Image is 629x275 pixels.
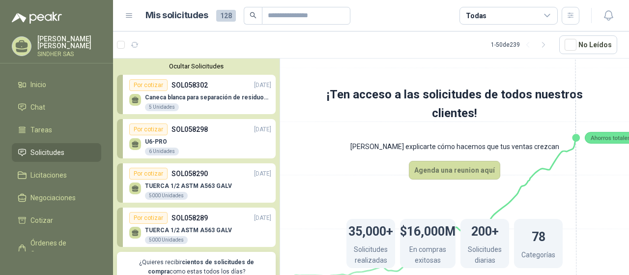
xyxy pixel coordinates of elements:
h1: 35,000+ [348,219,393,241]
div: Por cotizar [129,79,168,91]
p: Solicitudes diarias [460,244,509,268]
div: 1 - 50 de 239 [491,37,551,53]
button: Ocultar Solicitudes [117,62,276,70]
div: 5000 Unidades [145,192,188,200]
p: Caneca blanca para separación de residuos 121 LT [145,94,271,101]
h1: 78 [532,225,545,246]
span: Órdenes de Compra [30,238,92,259]
button: Agenda una reunion aquí [409,161,500,180]
span: Solicitudes [30,147,64,158]
a: Licitaciones [12,166,101,184]
div: Por cotizar [129,168,168,180]
p: [DATE] [254,169,271,179]
div: Todas [466,10,486,21]
p: U6-PRO [145,138,179,145]
span: Licitaciones [30,170,67,181]
span: Tareas [30,124,52,135]
p: [PERSON_NAME] [PERSON_NAME] [37,35,101,49]
p: [DATE] [254,81,271,90]
div: 6 Unidades [145,148,179,155]
a: Por cotizarSOL058289[DATE] TUERCA 1/2 ASTM A563 GALV5000 Unidades [117,208,276,247]
button: No Leídos [559,35,617,54]
p: [DATE] [254,214,271,223]
p: SOL058302 [172,80,208,91]
b: cientos de solicitudes de compra [148,259,254,275]
span: Cotizar [30,215,53,226]
p: SINDHER SAS [37,51,101,57]
span: 128 [216,10,236,22]
a: Solicitudes [12,143,101,162]
span: search [250,12,257,19]
a: Chat [12,98,101,117]
a: Inicio [12,75,101,94]
a: Tareas [12,121,101,139]
div: Por cotizar [129,212,168,224]
span: Negociaciones [30,192,76,203]
h1: Mis solicitudes [145,8,208,23]
a: Por cotizarSOL058302[DATE] Caneca blanca para separación de residuos 121 LT5 Unidades [117,75,276,114]
img: Logo peakr [12,12,62,24]
p: En compras exitosas [400,244,456,268]
div: 5000 Unidades [145,236,188,244]
p: TUERCA 1/2 ASTM A563 GALV [145,227,232,234]
span: Chat [30,102,45,113]
p: Categorías [521,249,555,263]
p: SOL058298 [172,124,208,135]
a: Por cotizarSOL058290[DATE] TUERCA 1/2 ASTM A563 GALV5000 Unidades [117,163,276,203]
a: Órdenes de Compra [12,234,101,263]
h1: $16,000M [400,219,456,241]
p: TUERCA 1/2 ASTM A563 GALV [145,183,232,189]
p: [DATE] [254,125,271,134]
div: Por cotizar [129,123,168,135]
span: Inicio [30,79,46,90]
div: 5 Unidades [145,103,179,111]
h1: 200+ [471,219,499,241]
a: Cotizar [12,211,101,230]
a: Negociaciones [12,188,101,207]
p: SOL058290 [172,168,208,179]
p: Solicitudes realizadas [346,244,395,268]
a: Por cotizarSOL058298[DATE] U6-PRO6 Unidades [117,119,276,158]
p: SOL058289 [172,213,208,223]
